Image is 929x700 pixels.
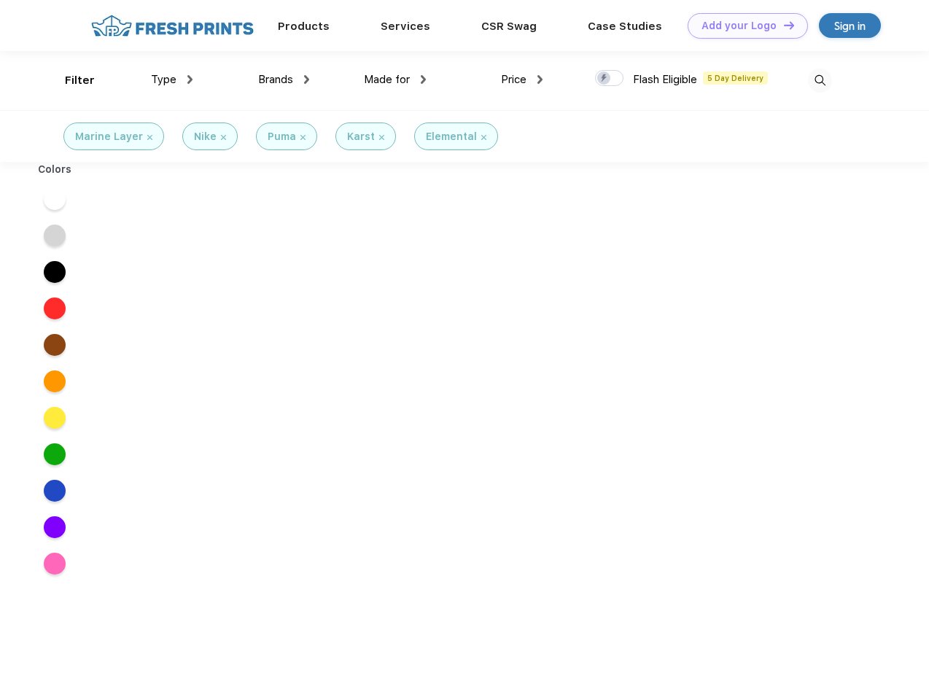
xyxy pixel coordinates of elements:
[151,73,176,86] span: Type
[701,20,777,32] div: Add your Logo
[481,20,537,33] a: CSR Swag
[501,73,526,86] span: Price
[819,13,881,38] a: Sign in
[633,73,697,86] span: Flash Eligible
[379,135,384,140] img: filter_cancel.svg
[537,75,543,84] img: dropdown.png
[808,69,832,93] img: desktop_search.svg
[300,135,306,140] img: filter_cancel.svg
[364,73,410,86] span: Made for
[75,129,143,144] div: Marine Layer
[87,13,258,39] img: fo%20logo%202.webp
[481,135,486,140] img: filter_cancel.svg
[27,162,83,177] div: Colors
[421,75,426,84] img: dropdown.png
[278,20,330,33] a: Products
[834,17,866,34] div: Sign in
[65,72,95,89] div: Filter
[381,20,430,33] a: Services
[304,75,309,84] img: dropdown.png
[426,129,477,144] div: Elemental
[147,135,152,140] img: filter_cancel.svg
[194,129,217,144] div: Nike
[187,75,193,84] img: dropdown.png
[268,129,296,144] div: Puma
[784,21,794,29] img: DT
[258,73,293,86] span: Brands
[221,135,226,140] img: filter_cancel.svg
[703,71,768,85] span: 5 Day Delivery
[347,129,375,144] div: Karst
